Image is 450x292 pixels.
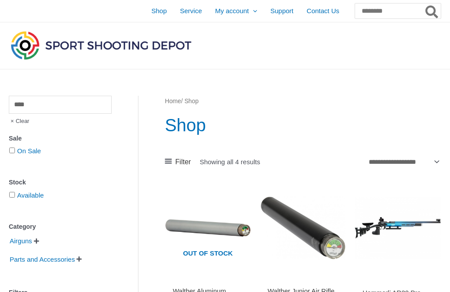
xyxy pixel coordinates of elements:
div: Category [9,220,112,233]
a: Parts and Accessories [9,255,76,263]
span:  [76,256,82,262]
span: Filter [175,155,191,169]
a: On Sale [17,147,41,155]
div: Sale [9,132,112,145]
span: Out of stock [171,244,244,264]
input: Available [9,192,15,198]
a: Available [17,191,44,199]
span: Parts and Accessories [9,252,76,267]
select: Shop order [366,155,441,168]
p: Showing all 4 results [200,159,260,165]
a: Filter [165,155,191,169]
a: Out of stock [165,185,251,271]
span: Airguns [9,234,33,249]
span:  [34,238,39,244]
input: On Sale [9,148,15,153]
a: Home [165,98,181,105]
img: Walther Junior Air Rifle Cylinder [260,185,346,271]
div: Stock [9,176,112,189]
nav: Breadcrumb [165,96,441,107]
img: Hämmerli AR20 Pro [355,185,441,271]
button: Search [424,4,441,18]
span: Clear [9,114,29,129]
iframe: Customer reviews powered by Trustpilot [363,276,433,287]
h1: Shop [165,113,441,137]
img: Walther Aluminum Cylinder, 300bar [165,185,251,271]
iframe: Customer reviews powered by Trustpilot [173,276,243,287]
a: Airguns [9,237,33,244]
iframe: Customer reviews powered by Trustpilot [268,276,338,287]
img: Sport Shooting Depot [9,29,193,61]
